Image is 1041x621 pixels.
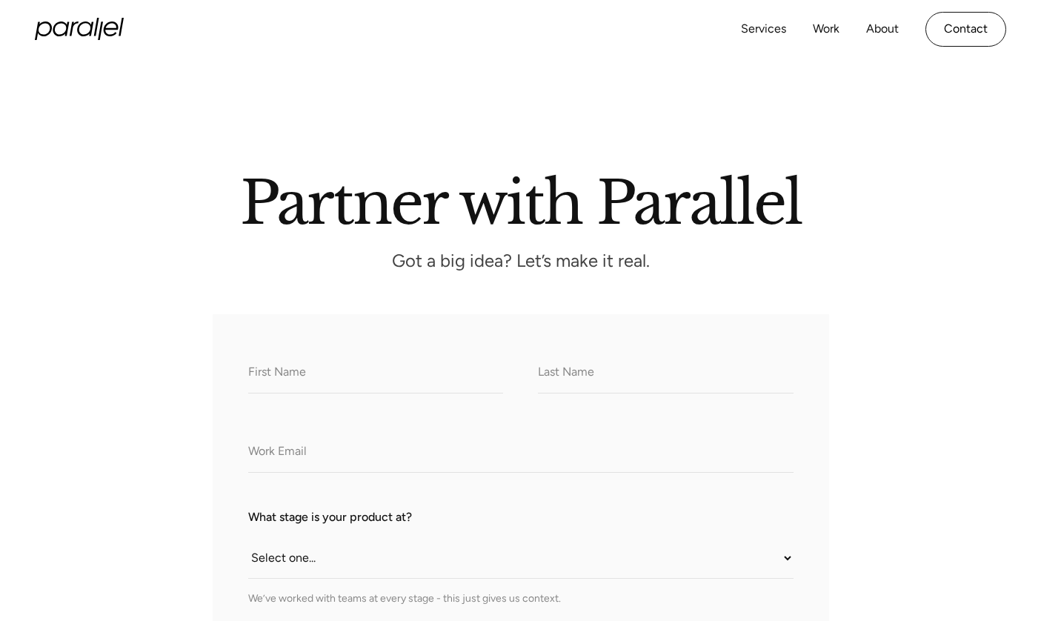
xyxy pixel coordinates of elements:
[741,19,786,40] a: Services
[248,591,794,606] div: We’ve worked with teams at every stage - this just gives us context.
[866,19,899,40] a: About
[248,353,503,393] input: First Name
[248,432,794,473] input: Work Email
[248,508,794,526] label: What stage is your product at?
[299,254,743,267] p: Got a big idea? Let’s make it real.
[35,18,124,40] a: home
[538,353,793,393] input: Last Name
[813,19,839,40] a: Work
[925,12,1006,47] a: Contact
[106,176,936,225] h2: Partner with Parallel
